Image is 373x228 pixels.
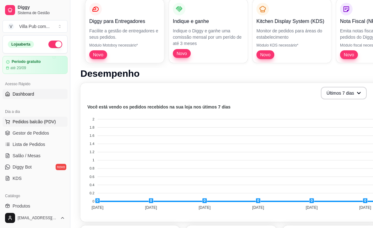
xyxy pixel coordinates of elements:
p: Diggy para Entregadores [89,18,160,25]
div: Catálogo [3,191,68,201]
span: V [8,23,14,30]
tspan: [DATE] [306,205,318,210]
span: Dashboard [13,91,34,97]
tspan: [DATE] [199,205,211,210]
tspan: [DATE] [145,205,157,210]
tspan: 1.8 [90,125,94,129]
button: Alterar Status [48,41,62,48]
tspan: 0.4 [90,183,94,187]
tspan: 1 [92,158,94,162]
div: Villa Pub com ... [19,23,50,30]
tspan: 1.6 [90,134,94,137]
span: Diggy [18,5,65,10]
span: Gestor de Pedidos [13,130,49,136]
button: Select a team [3,20,68,33]
span: Salão / Mesas [13,153,41,159]
a: Período gratuitoaté 20/09 [3,56,68,74]
p: Indique e ganhe [173,18,244,25]
button: Pedidos balcão (PDV) [3,117,68,127]
article: até 20/09 [10,65,26,70]
div: Loja aberta [8,41,34,48]
tspan: [DATE] [359,205,371,210]
p: Módulo Motoboy necessário* [89,43,160,48]
span: Sistema de Gestão [18,10,65,15]
button: Últimos 7 dias [321,87,367,99]
a: KDS [3,173,68,183]
div: Dia a dia [3,107,68,117]
tspan: 0.8 [90,166,94,170]
p: Facilite a gestão de entregadores e seus pedidos. [89,28,160,40]
span: Novo [91,52,106,58]
span: [EMAIL_ADDRESS][DOMAIN_NAME] [18,215,58,220]
a: Lista de Pedidos [3,139,68,149]
tspan: [DATE] [252,205,264,210]
tspan: 1.2 [90,150,94,154]
a: Dashboard [3,89,68,99]
tspan: 0 [92,199,94,203]
text: Você está vendo os pedidos recebidos na sua loja nos útimos 7 dias [87,104,231,109]
tspan: 0.2 [90,191,94,195]
span: Pedidos balcão (PDV) [13,119,56,125]
div: Acesso Rápido [3,79,68,89]
span: Diggy Bot [13,164,32,170]
p: Kitchen Display System (KDS) [256,18,327,25]
p: Módulo KDS necessário* [256,43,327,48]
a: DiggySistema de Gestão [3,3,68,18]
a: Gestor de Pedidos [3,128,68,138]
tspan: 1.4 [90,142,94,146]
a: Diggy Botnovo [3,162,68,172]
span: KDS [13,175,22,181]
span: Lista de Pedidos [13,141,45,147]
span: Novo [341,52,357,58]
button: [EMAIL_ADDRESS][DOMAIN_NAME] [3,210,68,225]
span: Produtos [13,203,30,209]
p: Indique o Diggy e ganhe uma comissão mensal por um perído de até 3 meses [173,28,244,47]
tspan: 0.6 [90,175,94,179]
p: Monitor de pedidos para áreas do estabelecimento [256,28,327,40]
article: Período gratuito [12,59,41,64]
span: Novo [258,52,273,58]
span: Novo [174,50,189,57]
a: Produtos [3,201,68,211]
a: Salão / Mesas [3,151,68,161]
tspan: 2 [92,117,94,121]
tspan: [DATE] [91,205,103,210]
